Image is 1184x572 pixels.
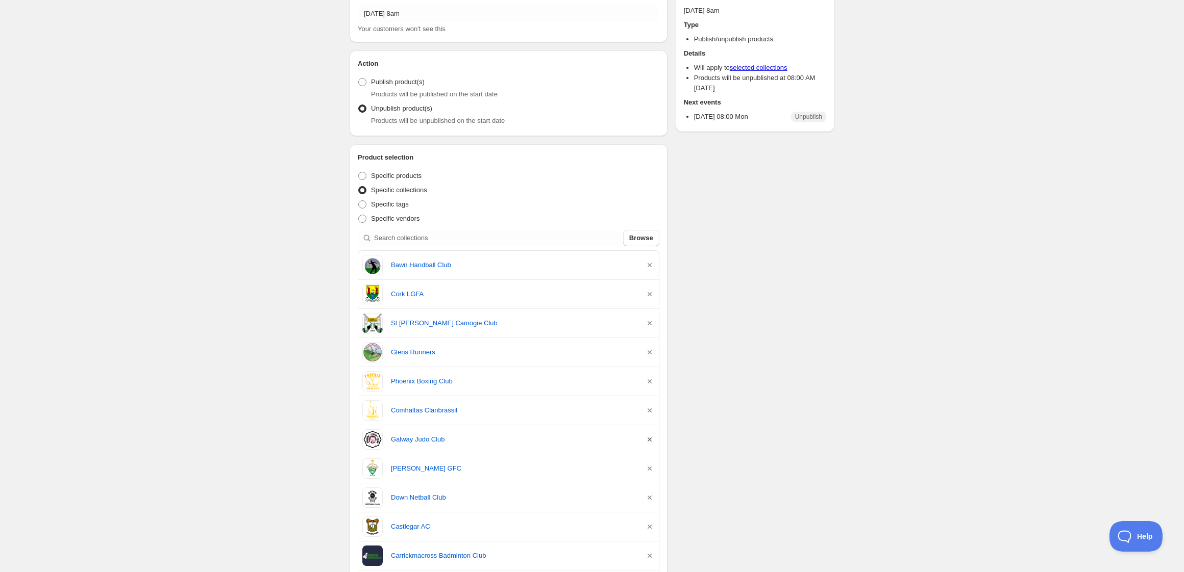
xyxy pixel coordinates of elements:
span: Your customers won't see this [358,25,446,33]
span: Products will be unpublished on the start date [371,117,505,124]
h2: Next events [684,97,826,108]
a: Castlegar AC [391,522,636,532]
input: Search collections [374,230,621,246]
span: Publish product(s) [371,78,425,86]
a: Down Netball Club [391,492,636,503]
li: Publish/unpublish products [694,34,826,44]
span: Specific tags [371,200,409,208]
span: Browse [629,233,653,243]
h2: Type [684,20,826,30]
a: Cork LGFA [391,289,636,299]
a: St [PERSON_NAME] Camogie Club [391,318,636,328]
li: Products will be unpublished at 08:00 AM [DATE] [694,73,826,93]
a: selected collections [730,64,787,71]
p: [DATE] 8am [684,6,826,16]
h2: Details [684,48,826,59]
h2: Action [358,59,659,69]
a: Phoenix Boxing Club [391,376,636,386]
span: Unpublish [795,113,822,121]
a: [PERSON_NAME] GFC [391,463,636,474]
span: Specific vendors [371,215,420,222]
p: [DATE] 08:00 Mon [694,112,748,122]
a: Galway Judo Club [391,434,636,445]
a: Comhaltas Clanbrassil [391,405,636,415]
span: Specific collections [371,186,427,194]
span: Unpublish product(s) [371,105,432,112]
iframe: Help Scout Beacon - Open [1109,521,1164,552]
h2: Product selection [358,152,659,163]
span: Specific products [371,172,422,179]
a: Bawn Handball Club [391,260,636,270]
span: Products will be published on the start date [371,90,498,98]
button: Browse [623,230,659,246]
li: Will apply to [694,63,826,73]
a: Glens Runners [391,347,636,357]
a: Carrickmacross Badminton Club [391,551,636,561]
